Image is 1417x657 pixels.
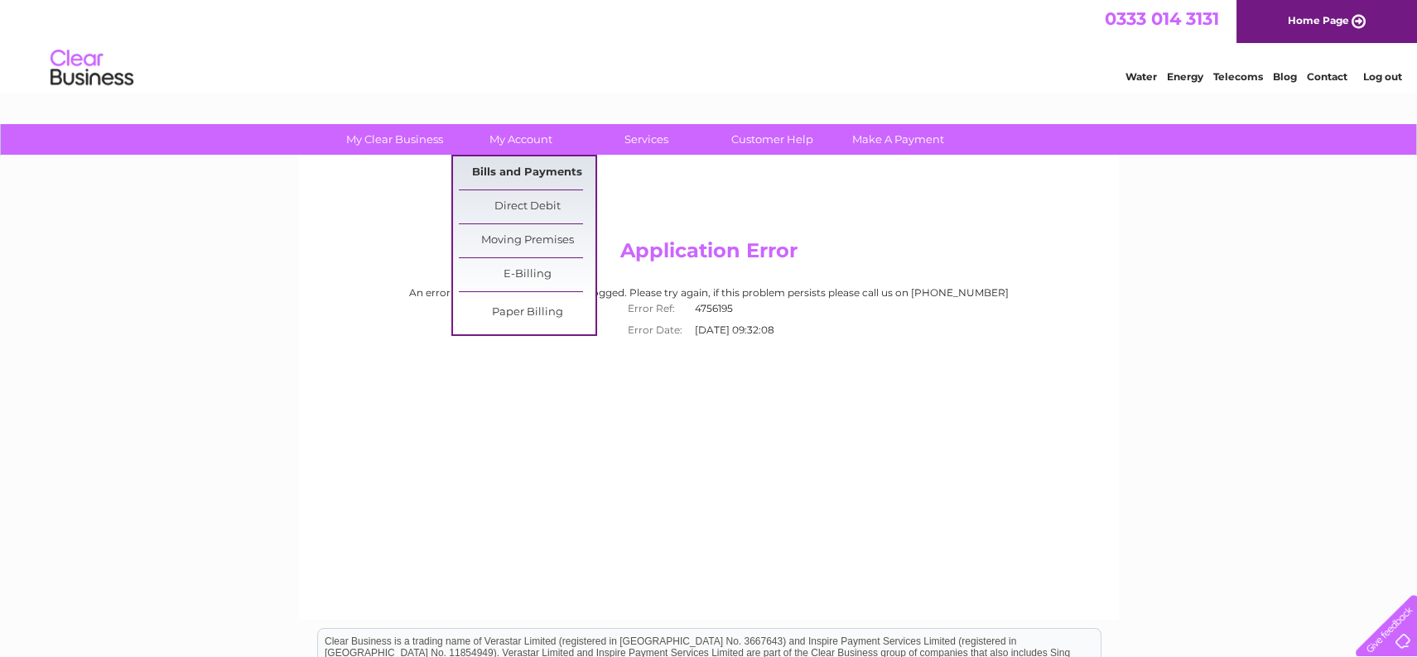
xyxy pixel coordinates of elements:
th: Error Ref: [619,298,691,319]
a: Log out [1362,70,1401,83]
div: Clear Business is a trading name of Verastar Limited (registered in [GEOGRAPHIC_DATA] No. 3667643... [318,9,1101,80]
a: Energy [1167,70,1203,83]
a: Direct Debit [459,190,595,223]
a: My Clear Business [326,124,463,155]
a: Customer Help [704,124,841,155]
h2: Application Error [315,239,1103,271]
a: Bills and Payments [459,156,595,189]
td: 4756195 [691,298,798,319]
a: Moving Premises [459,224,595,257]
a: Paper Billing [459,296,595,329]
a: Contact [1307,70,1347,83]
img: logo.png [50,43,134,94]
a: Make A Payment [830,124,966,155]
div: An error has occurred and has been logged. Please try again, if this problem persists please call... [315,287,1103,341]
a: My Account [452,124,589,155]
th: Error Date: [619,319,691,341]
a: Blog [1273,70,1297,83]
a: Services [578,124,715,155]
a: 0333 014 3131 [1105,8,1219,29]
a: Water [1125,70,1157,83]
td: [DATE] 09:32:08 [691,319,798,341]
a: Telecoms [1213,70,1263,83]
a: E-Billing [459,258,595,291]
